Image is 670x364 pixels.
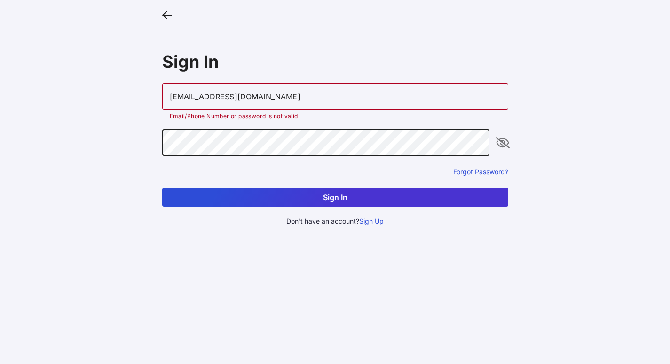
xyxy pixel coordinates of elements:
button: Sign Up [359,216,384,226]
i: appended action [497,137,508,148]
div: Don't have an account? [162,216,508,226]
button: Forgot Password? [453,167,508,176]
div: Email/Phone Number or password is not valid [170,113,501,119]
button: Sign In [162,188,508,207]
div: Sign In [162,51,508,72]
input: Email or Phone Number [162,83,508,110]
